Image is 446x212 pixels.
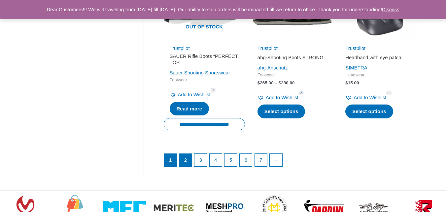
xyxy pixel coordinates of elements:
a: Read more about “SAUER Rifle Boots "PERFECT TOP"” [170,102,209,116]
a: ahg-Anschütz [257,65,288,70]
a: Sauer Shooting Sportswear [170,70,230,75]
span: Add to Wishlist [266,95,298,100]
a: Add to Wishlist [170,90,211,99]
h2: Headband with eye patch [345,54,415,61]
h2: ahg-Shooting Boots STRONG [257,54,327,61]
span: 2 [298,91,304,96]
a: SAUER Rifle Boots “PERFECT TOP” [170,53,239,68]
span: $ [279,80,281,85]
a: ahg-Shooting Boots STRONG [257,54,327,63]
a: Trustpilot [257,45,278,51]
a: Page 7 [255,154,267,166]
a: Page 6 [240,154,252,166]
span: Footwear [170,77,239,83]
span: 1 [386,91,392,96]
a: → [270,154,282,166]
a: Trustpilot [170,45,190,51]
a: Page 4 [210,154,222,166]
bdi: 265.00 [257,80,274,85]
span: Footwear [257,72,327,78]
h2: SAUER Rifle Boots “PERFECT TOP” [170,53,239,66]
a: Headband with eye patch [345,54,415,63]
a: Page 2 [179,154,192,166]
bdi: 280.00 [279,80,295,85]
a: Select options for “ahg-Shooting Boots STRONG” [257,105,305,118]
a: Page 3 [194,154,207,166]
span: Add to Wishlist [354,95,386,100]
span: 1 [211,88,216,93]
span: Headwear [345,72,415,78]
a: Select options for “Headband with eye patch” [345,105,393,118]
span: $ [345,80,348,85]
span: Page 1 [164,154,177,166]
a: Trustpilot [345,45,365,51]
span: Add to Wishlist [178,92,211,97]
a: SIMETRA [345,65,367,70]
span: Out of stock [169,20,240,35]
span: $ [257,80,260,85]
a: Add to Wishlist [345,93,386,102]
a: Page 5 [224,154,237,166]
bdi: 15.00 [345,80,359,85]
a: Add to Wishlist [257,93,298,102]
a: Dismiss [382,7,399,12]
span: – [275,80,277,85]
nav: Product Pagination [164,153,421,170]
